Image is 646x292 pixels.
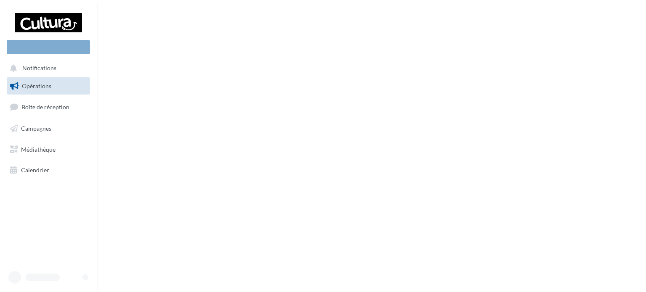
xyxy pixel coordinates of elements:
div: Nouvelle campagne [7,40,90,54]
a: Boîte de réception [5,98,92,116]
span: Opérations [22,82,51,89]
span: Calendrier [21,166,49,174]
a: Opérations [5,77,92,95]
a: Calendrier [5,161,92,179]
span: Médiathèque [21,145,56,153]
span: Campagnes [21,125,51,132]
span: Boîte de réception [21,103,69,110]
a: Médiathèque [5,141,92,158]
a: Campagnes [5,120,92,137]
span: Notifications [22,65,56,72]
